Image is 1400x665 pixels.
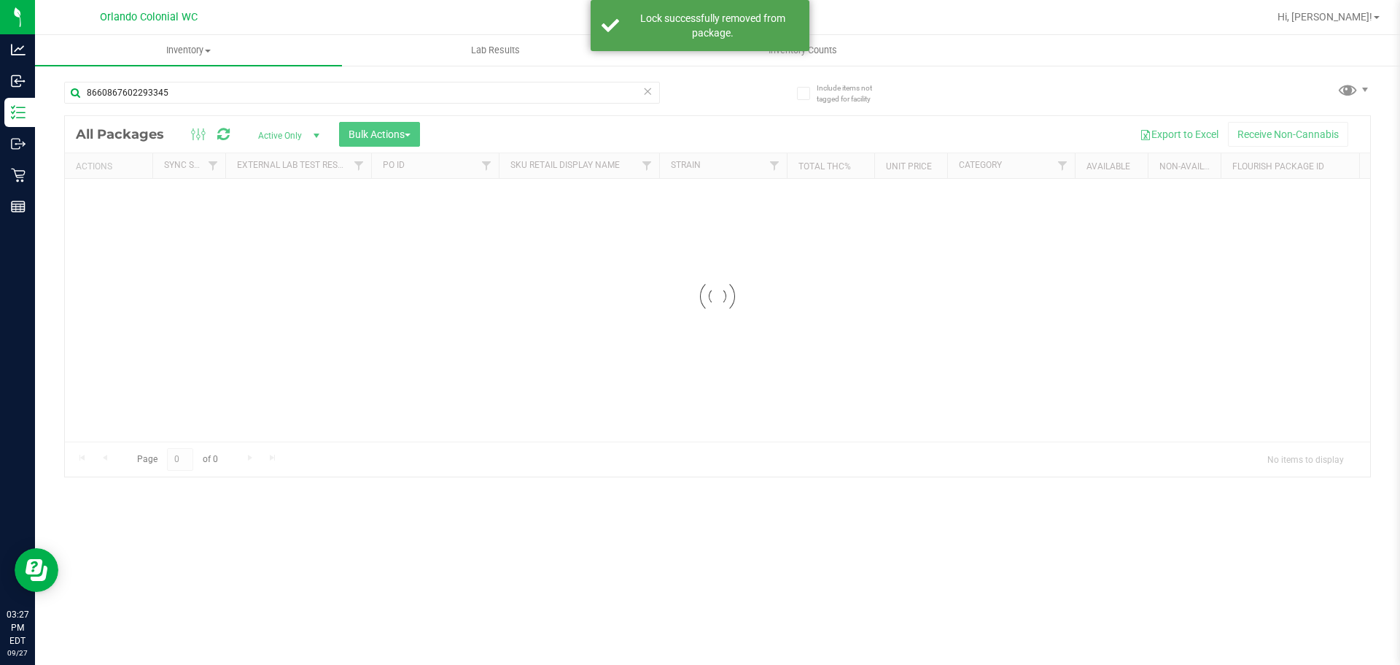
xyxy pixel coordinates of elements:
[35,44,342,57] span: Inventory
[11,105,26,120] inline-svg: Inventory
[15,548,58,592] iframe: Resource center
[342,35,649,66] a: Lab Results
[11,199,26,214] inline-svg: Reports
[100,11,198,23] span: Orlando Colonial WC
[627,11,798,40] div: Lock successfully removed from package.
[64,82,660,104] input: Search Package ID, Item Name, SKU, Lot or Part Number...
[817,82,890,104] span: Include items not tagged for facility
[1277,11,1372,23] span: Hi, [PERSON_NAME]!
[451,44,540,57] span: Lab Results
[11,168,26,182] inline-svg: Retail
[7,647,28,658] p: 09/27
[11,42,26,57] inline-svg: Analytics
[35,35,342,66] a: Inventory
[11,74,26,88] inline-svg: Inbound
[7,608,28,647] p: 03:27 PM EDT
[642,82,653,101] span: Clear
[11,137,26,151] inline-svg: Outbound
